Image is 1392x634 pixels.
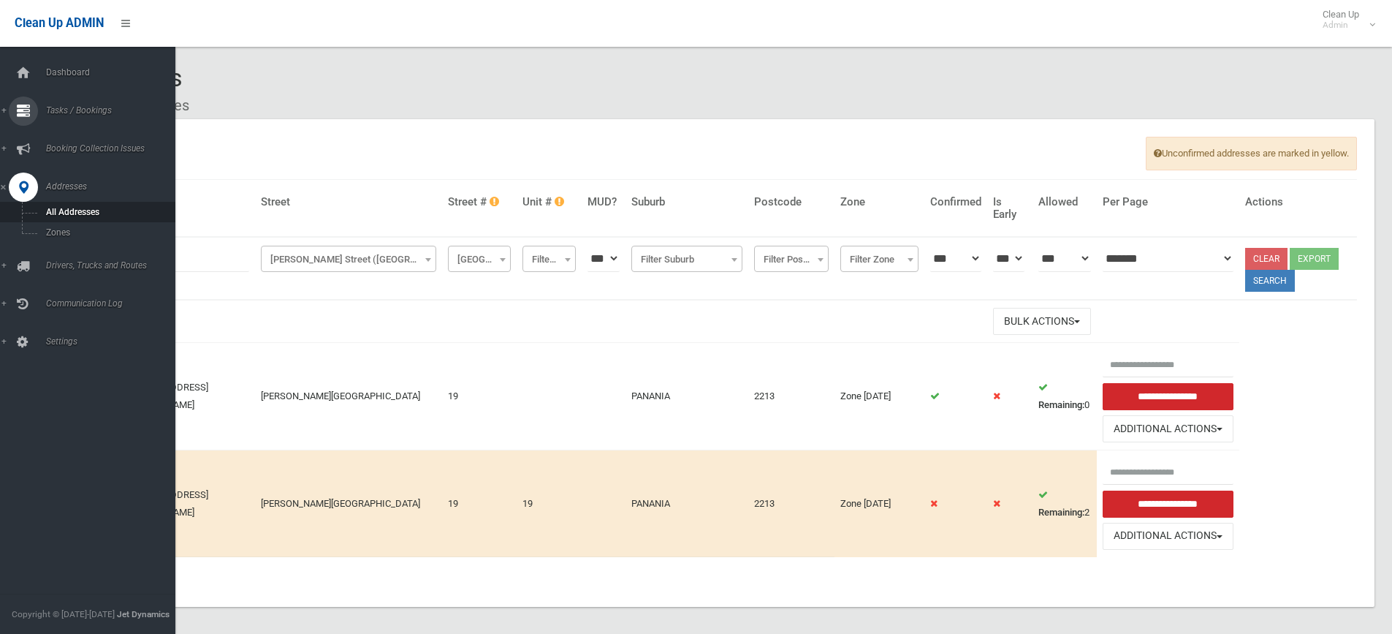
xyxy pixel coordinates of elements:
[1032,450,1097,557] td: 2
[517,450,581,557] td: 19
[452,249,508,270] span: Filter Street #
[1038,507,1084,518] strong: Remaining:
[758,249,826,270] span: Filter Postcode
[844,249,915,270] span: Filter Zone
[1103,415,1234,442] button: Additional Actions
[1245,196,1351,208] h4: Actions
[42,105,186,116] span: Tasks / Bookings
[42,227,174,238] span: Zones
[1038,196,1091,208] h4: Allowed
[754,246,829,272] span: Filter Postcode
[265,249,433,270] span: Phillip Street (PANANIA)
[12,609,115,619] span: Copyright © [DATE]-[DATE]
[1315,9,1374,31] span: Clean Up
[748,343,835,450] td: 2213
[42,207,174,217] span: All Addresses
[840,246,919,272] span: Filter Zone
[255,343,442,450] td: [PERSON_NAME][GEOGRAPHIC_DATA]
[124,196,249,208] h4: Address
[625,343,748,450] td: PANANIA
[522,196,575,208] h4: Unit #
[42,298,186,309] span: Communication Log
[261,196,436,208] h4: Street
[448,246,511,272] span: Filter Street #
[625,450,748,557] td: PANANIA
[1290,248,1339,270] button: Export
[834,450,924,557] td: Zone [DATE]
[448,196,511,208] h4: Street #
[42,181,186,192] span: Addresses
[442,450,517,557] td: 19
[1038,399,1084,410] strong: Remaining:
[587,196,620,208] h4: MUD?
[1245,248,1288,270] a: Clear
[42,336,186,347] span: Settings
[526,249,571,270] span: Filter Unit #
[754,196,829,208] h4: Postcode
[117,609,170,619] strong: Jet Dynamics
[631,246,742,272] span: Filter Suburb
[1146,137,1357,170] span: Unconfirmed addresses are marked in yellow.
[834,343,924,450] td: Zone [DATE]
[42,143,186,154] span: Booking Collection Issues
[255,450,442,557] td: [PERSON_NAME][GEOGRAPHIC_DATA]
[1103,523,1234,550] button: Additional Actions
[993,308,1091,335] button: Bulk Actions
[42,67,186,78] span: Dashboard
[1323,20,1359,31] small: Admin
[15,16,104,30] span: Clean Up ADMIN
[748,450,835,557] td: 2213
[1032,343,1097,450] td: 0
[631,196,742,208] h4: Suburb
[840,196,919,208] h4: Zone
[522,246,575,272] span: Filter Unit #
[635,249,739,270] span: Filter Suburb
[1245,270,1295,292] button: Search
[993,196,1027,220] h4: Is Early
[261,246,436,272] span: Phillip Street (PANANIA)
[42,260,186,271] span: Drivers, Trucks and Routes
[930,196,981,208] h4: Confirmed
[1103,196,1234,208] h4: Per Page
[442,343,517,450] td: 19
